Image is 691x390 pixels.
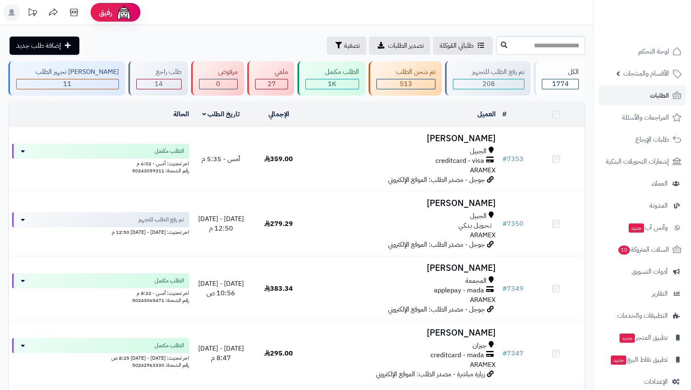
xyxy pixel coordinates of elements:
div: 513 [377,79,435,89]
span: 1K [328,79,336,89]
div: 27 [256,79,288,89]
span: 27 [268,79,276,89]
span: 1774 [552,79,569,89]
span: تـحـويـل بـنـكـي [458,221,492,231]
span: المجمعة [465,276,487,286]
span: ARAMEX [470,295,496,305]
a: تصدير الطلبات [369,37,430,55]
span: ARAMEX [470,230,496,240]
span: 11 [63,79,71,89]
span: الأقسام والمنتجات [623,68,669,79]
a: إضافة طلب جديد [10,37,79,55]
div: اخر تحديث: [DATE] - [DATE] 12:50 م [12,227,189,236]
span: applepay - mada [434,286,484,295]
h3: [PERSON_NAME] [311,263,496,273]
h3: [PERSON_NAME] [311,199,496,208]
span: جديد [620,334,635,343]
div: [PERSON_NAME] تجهيز الطلب [16,67,119,77]
span: تطبيق نقاط البيع [610,354,668,365]
span: العملاء [652,178,668,189]
span: 0 [216,79,220,89]
a: السلات المتروكة10 [599,240,686,260]
span: الطلب مكتمل [155,277,184,285]
a: إشعارات التحويلات البنكية [599,152,686,172]
a: التقارير [599,284,686,304]
a: تم رفع الطلب للتجهيز 208 [443,61,533,96]
a: الطلب مكتمل 1K [296,61,367,96]
span: 10 [618,245,630,255]
span: ARAMEX [470,165,496,175]
a: [PERSON_NAME] تجهيز الطلب 11 [7,61,127,96]
span: أمس - 5:35 م [202,154,240,164]
div: الكل [542,67,579,77]
span: لوحة التحكم [638,46,669,57]
span: رقم الشحنة: 50242963330 [132,361,189,369]
a: الحالة [173,109,189,119]
a: لوحة التحكم [599,42,686,61]
a: المدونة [599,196,686,216]
a: تطبيق المتجرجديد [599,328,686,348]
span: الطلبات [650,90,669,101]
h3: [PERSON_NAME] [311,134,496,143]
span: [DATE] - [DATE] 12:50 م [198,214,244,233]
span: creditcard - visa [435,156,484,166]
span: 279.29 [264,219,293,229]
span: # [502,154,507,164]
span: المدونة [649,200,668,211]
span: رفيق [99,7,112,17]
a: طلب راجع 14 [127,61,189,96]
span: 359.00 [264,154,293,164]
div: 208 [453,79,524,89]
a: تحديثات المنصة [22,4,43,23]
div: اخر تحديث: أمس - 8:22 م [12,288,189,297]
span: زيارة مباشرة - مصدر الطلب: الموقع الإلكتروني [376,369,485,379]
span: جوجل - مصدر الطلب: الموقع الإلكتروني [388,175,485,185]
span: 295.00 [264,348,293,358]
a: #7350 [502,219,524,229]
span: طلبات الإرجاع [635,134,669,145]
a: طلبات الإرجاع [599,130,686,150]
a: #7349 [502,284,524,294]
span: # [502,219,507,229]
span: جوجل - مصدر الطلب: الموقع الإلكتروني [388,240,485,250]
span: طلباتي المُوكلة [440,41,474,51]
div: 14 [137,79,181,89]
span: تطبيق المتجر [619,332,668,343]
a: المراجعات والأسئلة [599,108,686,128]
span: رقم الشحنة: 50243059311 [132,167,189,174]
span: الجبيل [470,211,487,221]
span: # [502,348,507,358]
a: العملاء [599,174,686,194]
span: جيزان [472,341,487,351]
a: الإجمالي [268,109,289,119]
div: ملغي [255,67,288,77]
span: 383.34 [264,284,293,294]
span: تم رفع الطلب للتجهيز [138,216,184,224]
span: # [502,284,507,294]
span: السلات المتروكة [617,244,669,255]
span: التقارير [652,288,668,299]
span: [DATE] - [DATE] 10:56 ص [198,279,244,298]
a: # [502,109,507,119]
span: إضافة طلب جديد [16,41,61,51]
span: الإعدادات [644,376,668,388]
span: creditcard - mada [430,351,484,360]
a: طلباتي المُوكلة [433,37,493,55]
div: اخر تحديث: أمس - 6:02 م [12,159,189,167]
span: جديد [611,356,626,365]
a: الطلبات [599,86,686,105]
span: 14 [155,79,163,89]
span: أدوات التسويق [632,266,668,277]
span: إشعارات التحويلات البنكية [606,156,669,167]
span: تصدير الطلبات [388,41,424,51]
div: تم رفع الطلب للتجهيز [453,67,525,77]
a: العميل [477,109,496,119]
a: #7347 [502,348,524,358]
div: 11 [17,79,118,89]
span: جوجل - مصدر الطلب: الموقع الإلكتروني [388,304,485,314]
span: 208 [482,79,495,89]
a: الكل1774 [532,61,587,96]
span: ARAMEX [470,360,496,370]
a: تطبيق نقاط البيعجديد [599,350,686,370]
a: أدوات التسويق [599,262,686,282]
